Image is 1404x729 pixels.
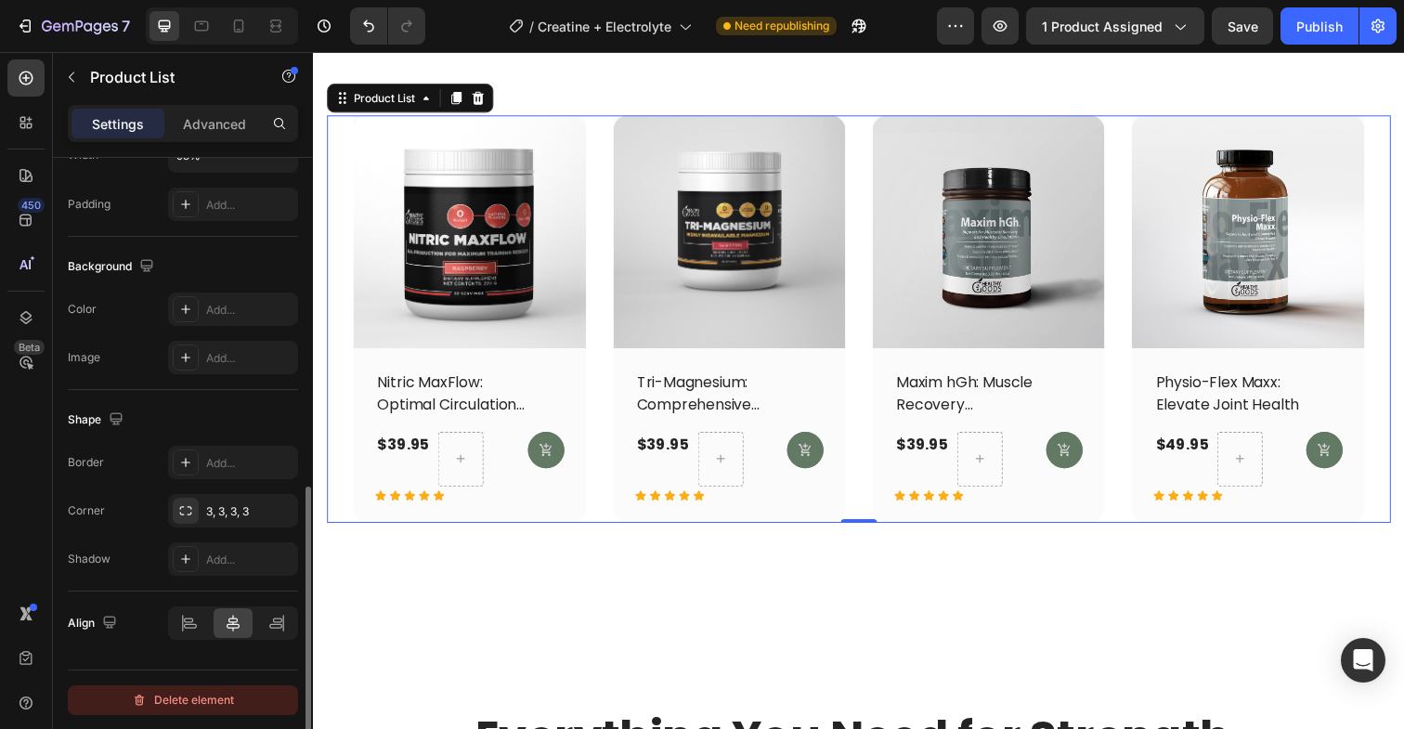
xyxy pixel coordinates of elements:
[37,39,108,56] div: Product List
[1280,7,1358,45] button: Publish
[206,503,293,520] div: 3, 3, 3, 3
[68,551,110,567] div: Shadow
[68,454,104,471] div: Border
[593,325,756,373] a: Maxim hGh: Muscle Recovery Powerhouse
[538,17,671,36] span: Creatine + Electrolyte
[1212,7,1273,45] button: Save
[183,114,246,134] p: Advanced
[14,340,45,355] div: Beta
[329,325,491,373] a: Tri-Magnesium: Comprehensive Magnesium Support
[1026,7,1204,45] button: 1 product assigned
[206,302,293,319] div: Add...
[132,689,234,711] div: Delete element
[858,325,1020,373] a: Physio-Flex Maxx: Elevate Joint Health
[68,301,97,318] div: Color
[206,455,293,472] div: Add...
[329,388,385,414] div: $39.95
[313,52,1404,729] iframe: Design area
[1228,19,1258,34] span: Save
[734,18,829,34] span: Need republishing
[206,197,293,214] div: Add...
[68,502,105,519] div: Corner
[90,66,248,88] p: Product List
[68,685,298,715] button: Delete element
[68,254,158,280] div: Background
[1296,17,1343,36] div: Publish
[350,7,425,45] div: Undo/Redo
[68,196,110,213] div: Padding
[68,349,100,366] div: Image
[1042,17,1163,36] span: 1 product assigned
[18,198,45,213] div: 450
[593,388,650,414] div: $39.95
[529,17,534,36] span: /
[571,65,808,302] a: Maxim hGh: Muscle Recovery Powerhouse
[206,552,293,568] div: Add...
[858,388,916,414] div: $49.95
[122,15,130,37] p: 7
[68,611,121,636] div: Align
[7,7,138,45] button: 7
[206,350,293,367] div: Add...
[92,114,144,134] p: Settings
[68,408,127,433] div: Shape
[1341,638,1385,683] div: Open Intercom Messenger
[836,65,1072,302] a: Physio-Flex Maxx: Elevate Joint Health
